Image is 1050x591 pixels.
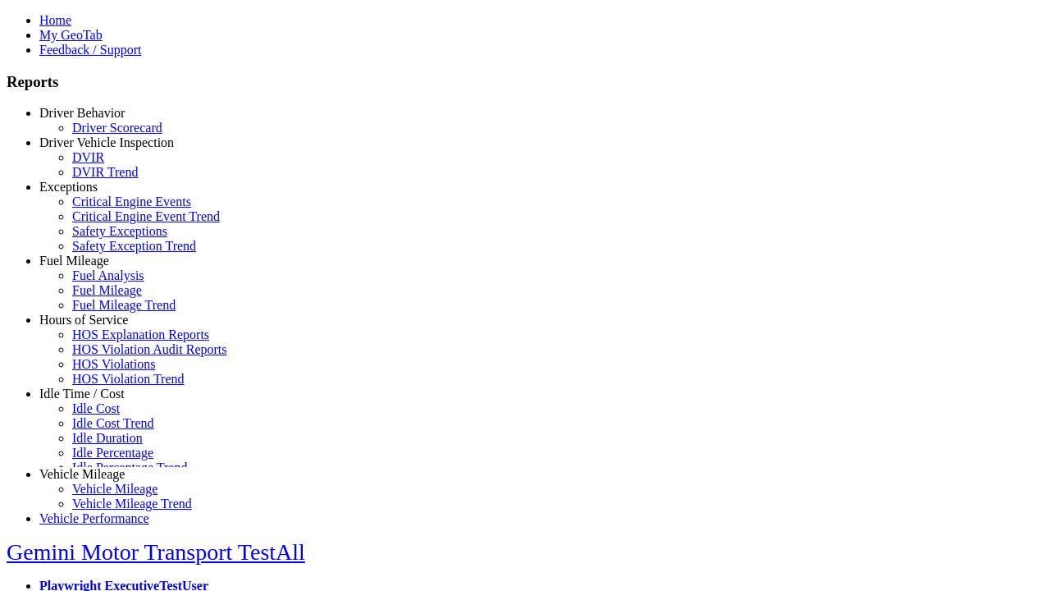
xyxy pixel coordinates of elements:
a: Fuel Mileage Trend [72,298,176,312]
a: DVIR Trend [72,165,138,179]
a: Vehicle Mileage [72,482,157,496]
a: HOS Violations [72,357,155,371]
a: My GeoTab [39,28,103,42]
a: Safety Exceptions [72,224,167,238]
a: Fuel Analysis [72,268,144,282]
a: Critical Engine Event Trend [72,209,220,223]
a: Vehicle Mileage Trend [72,497,192,511]
a: Feedback / Support [39,43,141,57]
a: Vehicle Performance [39,511,149,525]
a: Idle Duration [72,431,143,445]
a: Idle Cost Trend [72,416,154,430]
a: Fuel Mileage [72,283,142,297]
a: Safety Exception Trend [72,239,196,253]
a: Driver Vehicle Inspection [39,135,174,149]
a: Exceptions [39,180,98,194]
a: Idle Time / Cost [39,387,125,401]
a: Fuel Mileage [39,254,109,268]
a: Critical Engine Events [72,195,191,208]
a: HOS Violation Trend [72,372,185,386]
h3: Reports [7,73,1043,91]
a: HOS Explanation Reports [72,328,209,341]
a: Idle Cost [72,401,120,415]
a: HOS Violation Audit Reports [72,342,227,356]
a: Driver Scorecard [72,121,162,135]
a: Idle Percentage [72,446,153,460]
a: Driver Behavior [39,106,125,120]
a: DVIR [72,150,104,164]
a: Vehicle Mileage [39,467,125,481]
a: Hours of Service [39,313,128,327]
a: Gemini Motor Transport TestAll [7,539,305,565]
a: Home [39,13,71,27]
a: Idle Percentage Trend [72,460,187,474]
